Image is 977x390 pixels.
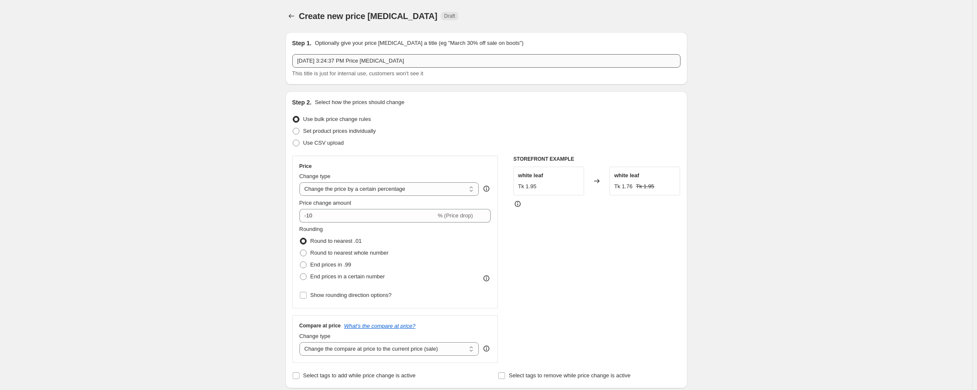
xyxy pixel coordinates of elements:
p: Optionally give your price [MEDICAL_DATA] a title (eg "March 30% off sale on boots") [315,39,523,47]
span: End prices in a certain number [310,273,385,280]
span: Change type [299,173,331,179]
span: % (Price drop) [438,212,473,219]
button: What's the compare at price? [344,323,416,329]
div: help [482,344,491,353]
h3: Price [299,163,312,170]
p: Select how the prices should change [315,98,404,107]
span: Round to nearest .01 [310,238,362,244]
input: -15 [299,209,436,222]
span: white leaf [614,172,639,179]
span: Rounding [299,226,323,232]
span: This title is just for internal use, customers won't see it [292,70,423,77]
span: Use bulk price change rules [303,116,371,122]
h2: Step 2. [292,98,312,107]
span: Set product prices individually [303,128,376,134]
span: Draft [444,13,455,19]
strike: Tk 1.95 [636,182,654,191]
div: help [482,184,491,193]
h3: Compare at price [299,322,341,329]
span: Use CSV upload [303,140,344,146]
h2: Step 1. [292,39,312,47]
span: Create new price [MEDICAL_DATA] [299,11,438,21]
span: white leaf [518,172,543,179]
span: Change type [299,333,331,339]
span: Select tags to remove while price change is active [509,372,631,379]
span: Show rounding direction options? [310,292,392,298]
h6: STOREFRONT EXAMPLE [513,156,681,162]
span: Round to nearest whole number [310,250,389,256]
span: Price change amount [299,200,351,206]
button: Price change jobs [285,10,297,22]
div: Tk 1.76 [614,182,632,191]
span: Select tags to add while price change is active [303,372,416,379]
div: Tk 1.95 [518,182,536,191]
span: End prices in .99 [310,261,351,268]
input: 30% off holiday sale [292,54,681,68]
